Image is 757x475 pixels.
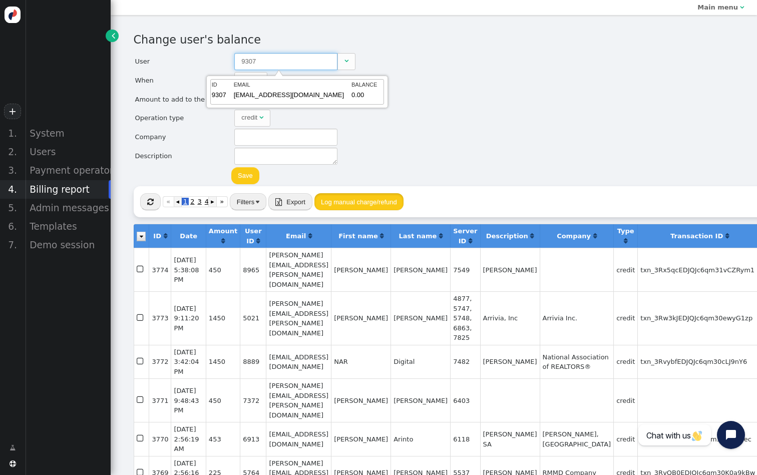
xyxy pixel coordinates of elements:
[613,378,637,422] td: credit
[486,232,528,240] b: Description
[206,345,240,379] td: 1450
[399,232,437,240] b: Last name
[5,7,21,23] img: logo-icon.svg
[149,345,171,379] td: 3772
[450,248,480,291] td: 7549
[137,312,145,324] span: 
[540,345,614,379] td: National Association of REALTORS®
[266,248,331,291] td: [PERSON_NAME][EMAIL_ADDRESS][PERSON_NAME][DOMAIN_NAME]
[174,305,199,332] span: [DATE] 9:11:20 PM
[137,355,145,368] span: 
[163,196,174,207] a: «
[174,425,199,452] span: [DATE] 2:56:19 AM
[557,232,591,240] b: Company
[240,345,266,379] td: 8889
[624,237,627,245] a: 
[697,4,738,11] b: Main menu
[450,378,480,422] td: 6403
[286,232,306,240] b: Email
[617,227,634,235] b: Type
[137,232,146,241] img: icon_dropdown_trigger.png
[338,232,378,240] b: First name
[212,81,233,89] td: ID
[174,348,199,375] span: [DATE] 3:42:04 PM
[670,232,723,240] b: Transaction ID
[106,30,118,42] a: 
[266,345,331,379] td: [EMAIL_ADDRESS][DOMAIN_NAME]
[245,227,262,245] b: User ID
[351,81,383,89] td: BALANCE
[266,378,331,422] td: [PERSON_NAME][EMAIL_ADDRESS][PERSON_NAME][DOMAIN_NAME]
[230,193,266,210] button: Filters
[624,238,627,244] span: Click to sort
[25,180,111,199] div: Billing report
[391,291,450,345] td: [PERSON_NAME]
[450,422,480,456] td: 6118
[259,114,263,121] span: 
[613,291,637,345] td: credit
[196,198,203,205] span: 3
[740,4,744,11] span: 
[180,232,197,240] b: Date
[540,291,614,345] td: Arrivia Inc.
[206,291,240,345] td: 1450
[234,81,350,89] td: EMAIL
[266,422,331,456] td: [EMAIL_ADDRESS][DOMAIN_NAME]
[135,53,233,71] td: User
[268,193,312,210] button:  Export
[308,233,312,239] span: Click to sort
[241,75,254,85] div: Now
[480,291,540,345] td: Arrivia, Inc
[480,345,540,379] td: [PERSON_NAME]
[206,248,240,291] td: 450
[256,201,259,203] img: trigger_black.png
[266,291,331,345] td: [PERSON_NAME][EMAIL_ADDRESS][PERSON_NAME][DOMAIN_NAME]
[25,161,111,180] div: Payment operators
[613,248,637,291] td: credit
[134,32,734,49] h3: Change user's balance
[480,422,540,456] td: [PERSON_NAME] SA
[344,58,348,64] span: 
[331,248,391,291] td: [PERSON_NAME]
[286,198,305,206] span: Export
[164,232,167,240] a: 
[164,233,167,239] span: Click to sort
[25,236,111,254] div: Demo session
[137,263,145,276] span: 
[453,227,477,245] b: Server ID
[391,422,450,456] td: Arinto
[234,90,350,103] td: [EMAIL_ADDRESS][DOMAIN_NAME]
[209,227,237,235] b: Amount
[212,90,233,103] td: 9307
[216,196,228,207] a: »
[206,378,240,422] td: 450
[391,345,450,379] td: Digital
[153,232,161,240] b: ID
[25,124,111,143] div: System
[331,345,391,379] td: NAR
[203,198,210,205] span: 4
[380,232,384,240] a: 
[240,291,266,345] td: 5021
[174,387,199,414] span: [DATE] 9:48:43 PM
[308,232,312,240] a: 
[530,232,534,240] a: 
[256,237,260,245] a: 
[135,72,233,90] td: When
[206,422,240,456] td: 453
[275,198,282,206] span: 
[613,345,637,379] td: credit
[182,198,189,205] span: 1
[135,128,233,146] td: Company
[480,248,540,291] td: [PERSON_NAME]
[391,378,450,422] td: [PERSON_NAME]
[331,291,391,345] td: [PERSON_NAME]
[221,237,225,245] a: 
[147,198,154,206] span: 
[25,217,111,236] div: Templates
[10,460,16,467] span: 
[450,345,480,379] td: 7482
[149,422,171,456] td: 3770
[137,432,145,445] span: 
[10,443,16,453] span: 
